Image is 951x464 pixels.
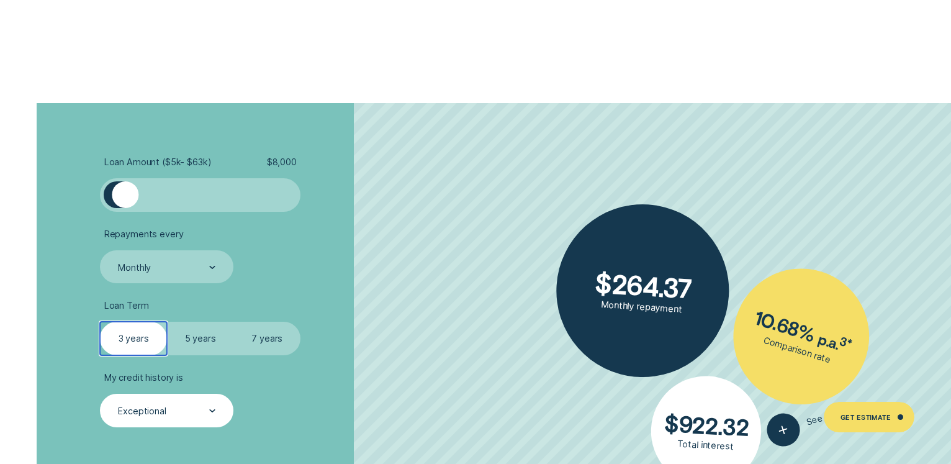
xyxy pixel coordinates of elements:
[104,229,184,240] span: Repayments every
[104,157,212,168] span: Loan Amount ( $5k - $63k )
[104,372,183,383] span: My credit history is
[100,322,167,355] label: 3 years
[234,322,301,355] label: 7 years
[167,322,234,355] label: 5 years
[118,262,151,273] div: Monthly
[104,300,149,311] span: Loan Term
[763,393,855,450] button: See details
[824,402,914,432] a: Get Estimate
[118,406,166,417] div: Exceptional
[267,157,297,168] span: $ 8,000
